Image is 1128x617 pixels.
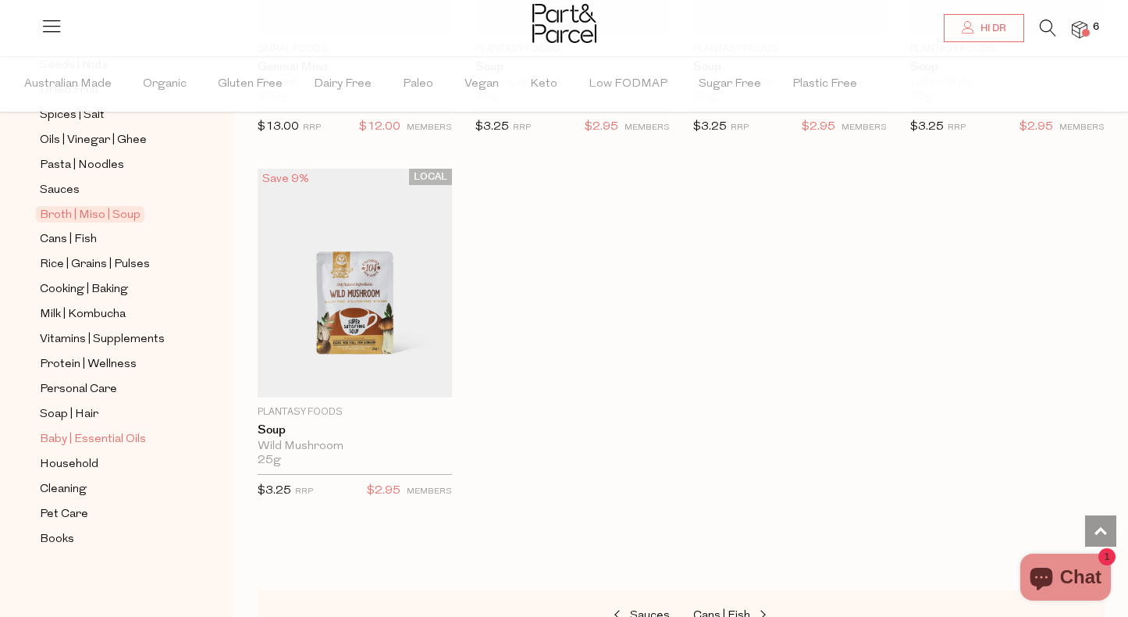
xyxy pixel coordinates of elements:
[295,487,313,496] small: RRP
[624,123,670,132] small: MEMBERS
[40,505,182,524] a: Pet Care
[1059,123,1105,132] small: MEMBERS
[40,530,182,549] a: Books
[910,121,944,133] span: $3.25
[731,123,749,132] small: RRP
[948,123,966,132] small: RRP
[40,455,182,474] a: Household
[977,22,1006,35] span: Hi DR
[40,130,182,150] a: Oils | Vinegar | Ghee
[40,181,80,200] span: Sauces
[40,280,182,299] a: Cooking | Baking
[40,230,97,249] span: Cans | Fish
[359,117,400,137] span: $12.00
[40,180,182,200] a: Sauces
[40,455,98,474] span: Household
[40,530,74,549] span: Books
[407,123,452,132] small: MEMBERS
[36,206,144,223] span: Broth | Miso | Soup
[303,123,321,132] small: RRP
[403,57,433,112] span: Paleo
[944,14,1024,42] a: Hi DR
[1089,20,1103,34] span: 6
[258,169,314,190] div: Save 9%
[24,57,112,112] span: Australian Made
[1072,21,1087,37] a: 6
[258,423,452,437] a: Soup
[802,117,835,137] span: $2.95
[258,169,452,398] img: Soup
[40,430,146,449] span: Baby | Essential Oils
[464,57,499,112] span: Vegan
[475,121,509,133] span: $3.25
[513,123,531,132] small: RRP
[143,57,187,112] span: Organic
[40,480,87,499] span: Cleaning
[40,505,88,524] span: Pet Care
[530,57,557,112] span: Keto
[532,4,596,43] img: Part&Parcel
[407,487,452,496] small: MEMBERS
[40,430,182,449] a: Baby | Essential Oils
[1019,117,1053,137] span: $2.95
[314,57,372,112] span: Dairy Free
[40,255,182,274] a: Rice | Grains | Pulses
[699,57,761,112] span: Sugar Free
[40,280,128,299] span: Cooking | Baking
[40,156,124,175] span: Pasta | Noodles
[40,155,182,175] a: Pasta | Noodles
[258,405,452,419] p: Plantasy Foods
[40,355,182,374] a: Protein | Wellness
[40,330,182,349] a: Vitamins | Supplements
[218,57,283,112] span: Gluten Free
[258,485,291,497] span: $3.25
[40,405,182,424] a: Soap | Hair
[585,117,618,137] span: $2.95
[1016,554,1116,605] inbox-online-store-chat: Shopify online store chat
[367,481,400,501] span: $2.95
[40,106,105,125] span: Spices | Salt
[40,230,182,249] a: Cans | Fish
[40,205,182,224] a: Broth | Miso | Soup
[40,380,182,399] a: Personal Care
[693,121,727,133] span: $3.25
[40,480,182,499] a: Cleaning
[40,105,182,125] a: Spices | Salt
[40,330,165,349] span: Vitamins | Supplements
[589,57,667,112] span: Low FODMAP
[40,305,182,324] a: Milk | Kombucha
[40,255,150,274] span: Rice | Grains | Pulses
[842,123,887,132] small: MEMBERS
[40,380,117,399] span: Personal Care
[40,131,147,150] span: Oils | Vinegar | Ghee
[258,121,299,133] span: $13.00
[40,405,98,424] span: Soap | Hair
[409,169,452,185] span: LOCAL
[258,440,452,454] div: Wild Mushroom
[40,305,126,324] span: Milk | Kombucha
[792,57,857,112] span: Plastic Free
[40,355,137,374] span: Protein | Wellness
[258,454,281,468] span: 25g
